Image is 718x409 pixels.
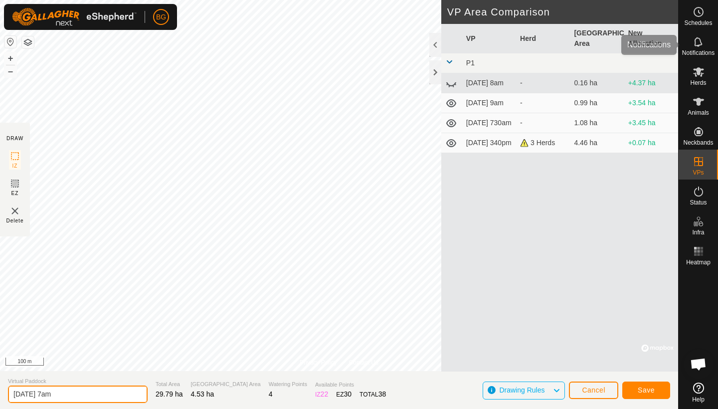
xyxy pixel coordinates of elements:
td: +4.37 ha [624,73,678,93]
span: Animals [688,110,709,116]
h2: VP Area Comparison [447,6,678,18]
div: - [520,118,566,128]
span: Herds [690,80,706,86]
span: EZ [11,190,19,197]
td: [DATE] 730am [462,113,516,133]
th: VP [462,24,516,53]
button: Cancel [569,382,618,399]
div: TOTAL [359,389,386,400]
div: 3 Herds [520,138,566,148]
span: IZ [12,162,18,170]
span: Status [690,200,707,205]
span: Help [692,397,705,403]
span: BG [156,12,166,22]
div: IZ [315,389,328,400]
span: Delete [6,217,24,224]
td: [DATE] 340pm [462,133,516,153]
div: - [520,78,566,88]
div: EZ [336,389,352,400]
span: 38 [378,390,386,398]
span: Drawing Rules [499,386,544,394]
span: [GEOGRAPHIC_DATA] Area [191,380,261,389]
td: 0.99 ha [570,93,624,113]
th: [GEOGRAPHIC_DATA] Area [570,24,624,53]
td: [DATE] 8am [462,73,516,93]
button: Save [622,382,670,399]
img: Gallagher Logo [12,8,137,26]
div: - [520,98,566,108]
img: VP [9,205,21,217]
span: 29.79 ha [156,390,183,398]
span: Save [638,386,655,394]
a: Contact Us [349,358,378,367]
span: 4.53 ha [191,390,214,398]
span: Schedules [684,20,712,26]
button: Map Layers [22,36,34,48]
a: Privacy Policy [300,358,337,367]
td: +0.07 ha [624,133,678,153]
span: 22 [321,390,329,398]
span: Notifications [682,50,715,56]
span: 4 [269,390,273,398]
div: Open chat [684,349,714,379]
button: + [4,52,16,64]
td: 0.16 ha [570,73,624,93]
span: 30 [344,390,352,398]
td: +3.45 ha [624,113,678,133]
th: Herd [516,24,570,53]
button: – [4,65,16,77]
span: Cancel [582,386,605,394]
span: Infra [692,229,704,235]
td: [DATE] 9am [462,93,516,113]
a: Help [679,379,718,407]
span: Total Area [156,380,183,389]
div: DRAW [6,135,23,142]
th: New Allocation [624,24,678,53]
td: +3.54 ha [624,93,678,113]
span: Watering Points [269,380,307,389]
span: Neckbands [683,140,713,146]
span: P1 [466,59,475,67]
button: Reset Map [4,36,16,48]
span: Available Points [315,381,386,389]
span: Heatmap [686,259,711,265]
td: 1.08 ha [570,113,624,133]
span: Virtual Paddock [8,377,148,386]
td: 4.46 ha [570,133,624,153]
span: VPs [693,170,704,176]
